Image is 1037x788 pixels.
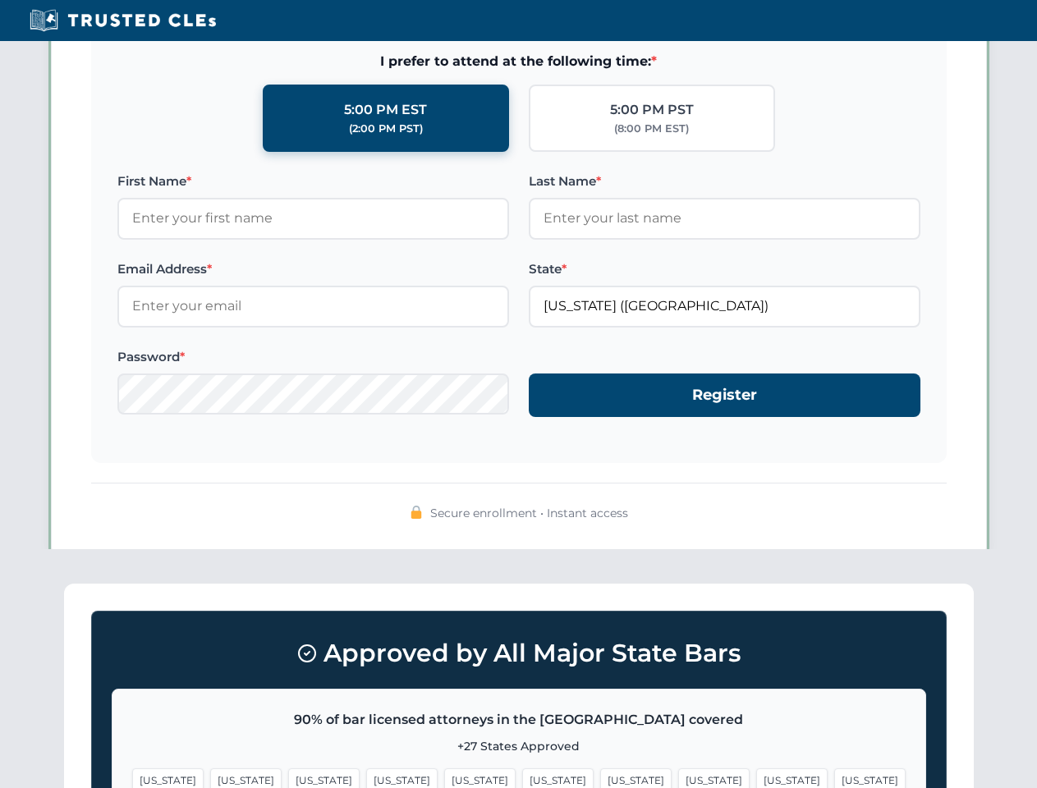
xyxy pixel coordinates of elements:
[112,631,926,676] h3: Approved by All Major State Bars
[430,504,628,522] span: Secure enrollment • Instant access
[610,99,694,121] div: 5:00 PM PST
[132,737,906,755] p: +27 States Approved
[529,172,920,191] label: Last Name
[132,709,906,731] p: 90% of bar licensed attorneys in the [GEOGRAPHIC_DATA] covered
[529,373,920,417] button: Register
[529,286,920,327] input: Florida (FL)
[529,259,920,279] label: State
[117,286,509,327] input: Enter your email
[117,347,509,367] label: Password
[25,8,221,33] img: Trusted CLEs
[349,121,423,137] div: (2:00 PM PST)
[117,51,920,72] span: I prefer to attend at the following time:
[117,172,509,191] label: First Name
[117,259,509,279] label: Email Address
[614,121,689,137] div: (8:00 PM EST)
[117,198,509,239] input: Enter your first name
[344,99,427,121] div: 5:00 PM EST
[410,506,423,519] img: 🔒
[529,198,920,239] input: Enter your last name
